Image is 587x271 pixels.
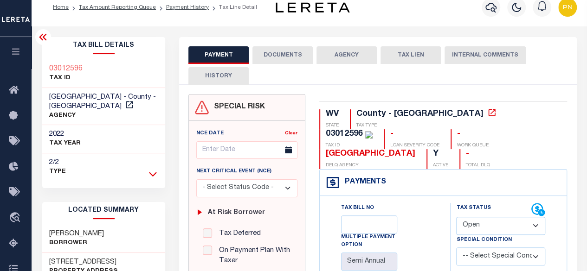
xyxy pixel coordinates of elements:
[49,64,83,74] a: 03012596
[49,239,104,248] p: Borrower
[49,158,66,167] h3: 2/2
[390,129,439,139] div: -
[456,204,490,212] label: Tax Status
[457,142,489,149] p: WORK QUEUE
[326,109,339,120] div: WV
[214,228,261,239] label: Tax Deferred
[433,162,448,169] p: ACTIVE
[42,37,166,54] h2: Tax Bill Details
[49,229,104,239] h3: [PERSON_NAME]
[326,149,415,159] div: [GEOGRAPHIC_DATA]
[356,122,498,129] p: TAX TYPE
[341,233,397,249] label: Multiple Payment Option
[196,168,271,176] label: Next Critical Event (NCE)
[390,142,439,149] p: LOAN SEVERITY CODE
[49,139,81,148] p: TAX YEAR
[326,130,363,138] div: 03012596
[456,236,511,244] label: Special Condition
[326,142,373,149] p: TAX ID
[42,202,166,219] h2: LOCATED SUMMARY
[49,74,83,83] p: TAX ID
[326,162,415,169] p: DELQ AGENCY
[340,178,386,187] h4: Payments
[49,258,118,267] h3: [STREET_ADDRESS]
[365,131,373,139] img: check-icon-green.svg
[49,167,66,176] p: Type
[466,162,490,169] p: TOTAL DLQ
[79,5,156,10] a: Tax Amount Reporting Queue
[326,122,339,129] p: STATE
[209,3,257,12] li: Tax Line Detail
[208,209,265,217] h6: At Risk Borrower
[341,204,374,212] label: Tax Bill No
[49,94,156,110] span: [GEOGRAPHIC_DATA] - County - [GEOGRAPHIC_DATA]
[49,111,159,120] p: AGENCY
[214,246,291,266] label: On Payment Plan With Taxer
[252,46,313,64] button: DOCUMENTS
[49,130,81,139] h3: 2022
[188,67,249,85] button: HISTORY
[381,46,441,64] button: TAX LIEN
[433,149,448,159] div: Y
[196,141,297,159] input: Enter Date
[188,46,249,64] button: PAYMENT
[316,46,377,64] button: AGENCY
[53,5,69,10] a: Home
[285,131,297,136] a: Clear
[209,103,265,112] h4: SPECIAL RISK
[196,130,224,138] label: NCE Date
[276,2,350,13] img: logo-dark.svg
[166,5,209,10] a: Payment History
[457,129,489,139] div: -
[466,149,490,159] div: -
[356,110,484,118] div: County - [GEOGRAPHIC_DATA]
[445,46,526,64] button: INTERNAL COMMENTS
